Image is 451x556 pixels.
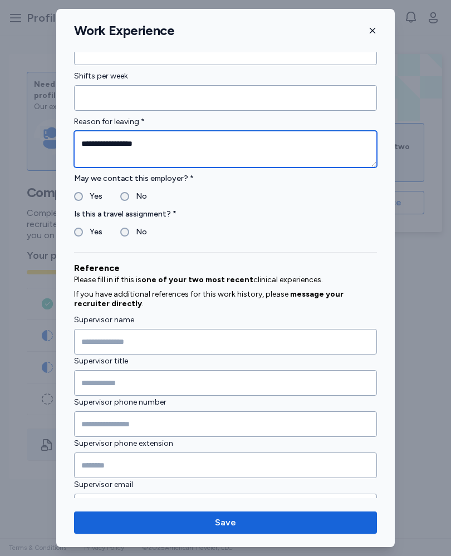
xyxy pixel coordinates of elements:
[74,40,377,65] input: Hours per shift
[74,452,377,478] input: Supervisor phone extension
[74,396,377,409] label: Supervisor phone number
[74,22,174,39] h1: Work Experience
[74,115,377,129] label: Reason for leaving *
[74,478,377,491] label: Supervisor email
[129,190,147,203] label: No
[74,437,377,450] label: Supervisor phone extension
[74,172,377,185] label: May we contact this employer? *
[74,355,377,368] label: Supervisor title
[74,511,377,534] button: Save
[74,411,377,437] input: Supervisor phone number
[83,190,102,203] label: Yes
[129,225,147,239] label: No
[74,70,377,83] label: Shifts per week
[74,289,377,309] p: If you have additional references for this work history, please .
[74,275,377,285] p: Please fill in if this is clinical experiences.
[74,208,377,221] label: Is this a travel assignment? *
[74,329,377,355] input: Supervisor name
[74,313,377,327] label: Supervisor name
[83,225,102,239] label: Yes
[74,262,377,275] div: Reference
[74,370,377,396] input: Supervisor title
[74,289,344,309] span: message your recruiter directly
[215,516,236,529] span: Save
[141,275,253,284] span: one of your two most recent
[74,494,377,519] input: Supervisor email
[74,85,377,111] input: Shifts per week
